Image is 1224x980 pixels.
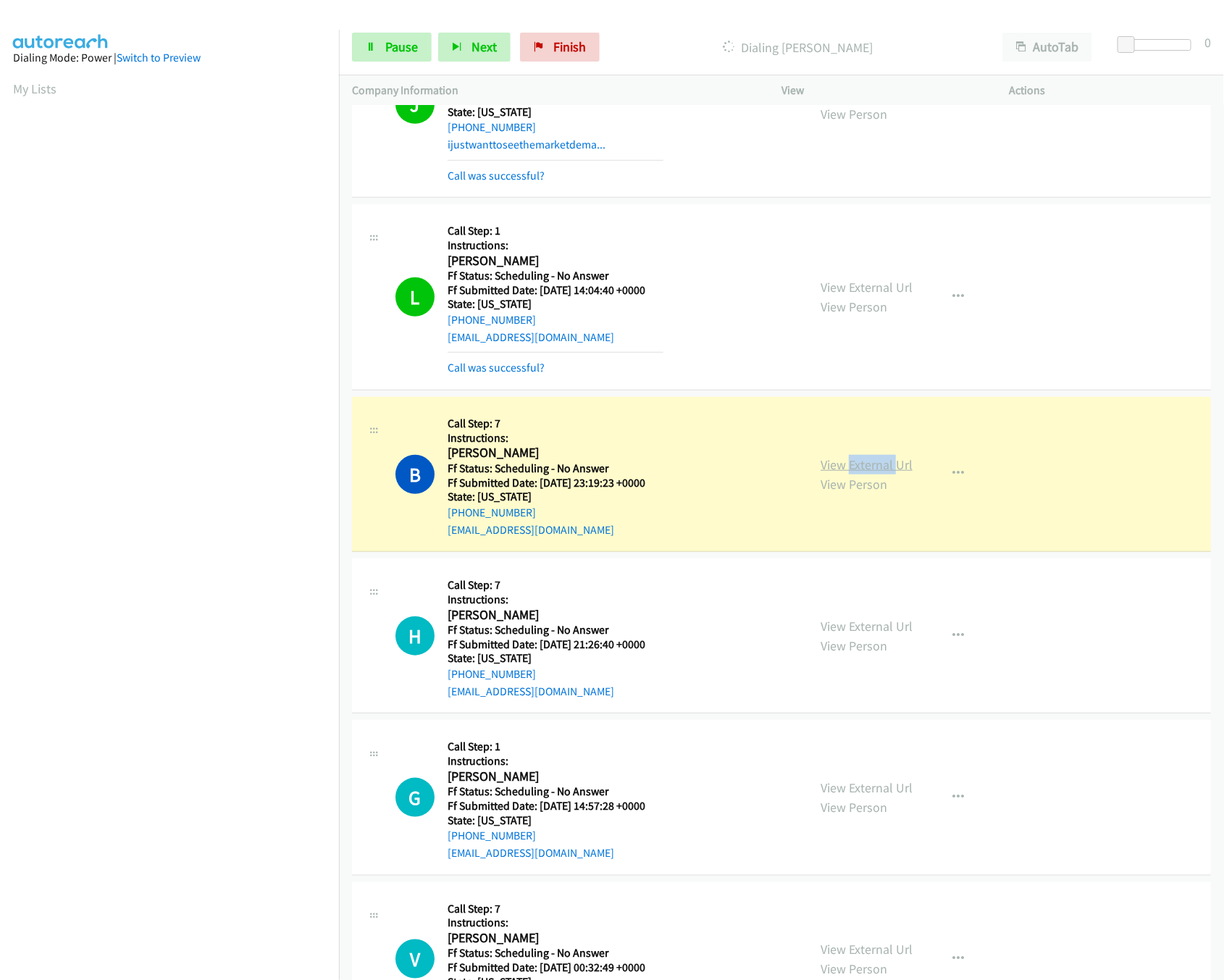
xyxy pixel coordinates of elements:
a: Call was successful? [448,361,545,374]
h5: State: [US_STATE] [448,105,663,120]
h5: Call Step: 7 [448,578,663,592]
a: View Person [821,476,887,493]
a: View Person [821,298,887,315]
button: Next [438,33,511,62]
h5: Instructions: [448,592,663,607]
a: My Lists [13,80,56,97]
a: ijustwanttoseethemarketdema... [448,138,605,151]
a: [EMAIL_ADDRESS][DOMAIN_NAME] [448,523,614,537]
h5: Ff Status: Scheduling - No Answer [448,623,663,637]
div: The call is yet to be attempted [395,616,435,656]
h5: Ff Status: Scheduling - No Answer [448,784,663,799]
h2: [PERSON_NAME] [448,930,663,947]
a: [PHONE_NUMBER] [448,120,536,134]
h5: Call Step: 1 [448,224,663,238]
a: Pause [352,33,432,62]
h2: [PERSON_NAME] [448,607,663,624]
a: [EMAIL_ADDRESS][DOMAIN_NAME] [448,684,614,698]
a: [PHONE_NUMBER] [448,506,536,519]
p: Dialing [PERSON_NAME] [619,38,976,57]
a: View External Url [821,779,913,796]
a: Finish [520,33,600,62]
a: [EMAIL_ADDRESS][DOMAIN_NAME] [448,846,614,860]
h5: Ff Status: Scheduling - No Answer [448,946,663,960]
a: View Person [821,106,887,122]
h1: G [395,778,435,817]
span: Next [471,38,497,55]
h5: Instructions: [448,431,663,445]
span: Pause [385,38,418,55]
a: [EMAIL_ADDRESS][DOMAIN_NAME] [448,330,614,344]
h2: [PERSON_NAME] [448,445,663,461]
a: View External Url [821,618,913,635]
h5: Call Step: 7 [448,416,663,431]
h1: B [395,455,435,494]
iframe: Dialpad [13,112,339,800]
h5: Ff Status: Scheduling - No Answer [448,461,663,476]
a: View Person [821,960,887,977]
div: Dialing Mode: Power | [13,49,326,67]
h5: State: [US_STATE] [448,813,663,828]
h5: Ff Submitted Date: [DATE] 23:19:23 +0000 [448,476,663,490]
a: [PHONE_NUMBER] [448,667,536,681]
h5: Instructions: [448,754,663,768]
a: View Person [821,637,887,654]
h1: L [395,277,435,317]
p: View [781,82,984,99]
a: View External Url [821,941,913,958]
a: Call was successful? [448,169,545,183]
a: View External Url [821,456,913,473]
h5: Call Step: 7 [448,902,663,916]
h5: Call Step: 1 [448,740,663,754]
h5: Ff Submitted Date: [DATE] 14:04:40 +0000 [448,283,663,298]
h5: Ff Status: Scheduling - No Answer [448,269,663,283]
h5: State: [US_STATE] [448,651,663,666]
h2: [PERSON_NAME] [448,253,663,269]
a: View Person [821,799,887,816]
h5: Instructions: [448,238,663,253]
h5: Ff Submitted Date: [DATE] 14:57:28 +0000 [448,799,663,813]
h5: Instructions: [448,916,663,930]
h1: H [395,616,435,656]
span: Finish [553,38,586,55]
a: Switch to Preview [117,51,201,64]
a: View External Url [821,279,913,296]
div: The call is yet to be attempted [395,778,435,817]
div: Delay between calls (in seconds) [1125,39,1191,51]
a: [PHONE_NUMBER] [448,313,536,327]
button: AutoTab [1002,33,1092,62]
h1: V [395,939,435,979]
h5: Ff Submitted Date: [DATE] 21:26:40 +0000 [448,637,663,652]
h2: [PERSON_NAME] [448,768,663,785]
a: [PHONE_NUMBER] [448,829,536,842]
h5: Ff Submitted Date: [DATE] 00:32:49 +0000 [448,960,663,975]
h5: State: [US_STATE] [448,490,663,504]
div: 0 [1204,33,1211,52]
div: The call is yet to be attempted [395,939,435,979]
h5: State: [US_STATE] [448,297,663,311]
p: Actions [1010,82,1212,99]
p: Company Information [352,82,755,99]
